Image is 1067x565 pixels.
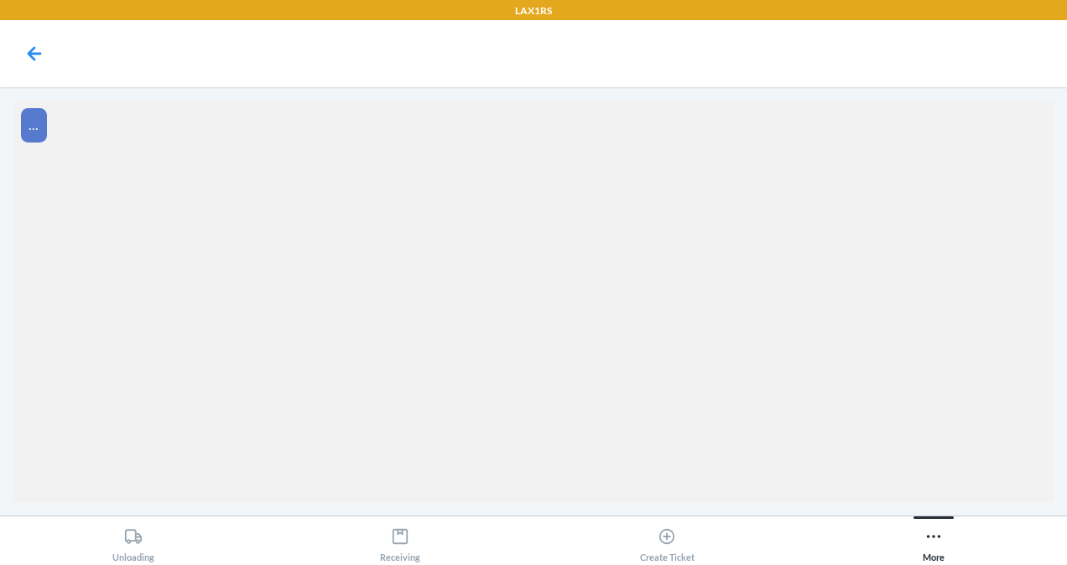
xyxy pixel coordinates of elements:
[800,516,1067,562] button: More
[640,521,695,562] div: Create Ticket
[923,521,945,562] div: More
[29,116,39,133] span: ...
[380,521,420,562] div: Receiving
[267,516,533,562] button: Receiving
[533,516,800,562] button: Create Ticket
[515,3,552,18] p: LAX1RS
[112,521,154,562] div: Unloading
